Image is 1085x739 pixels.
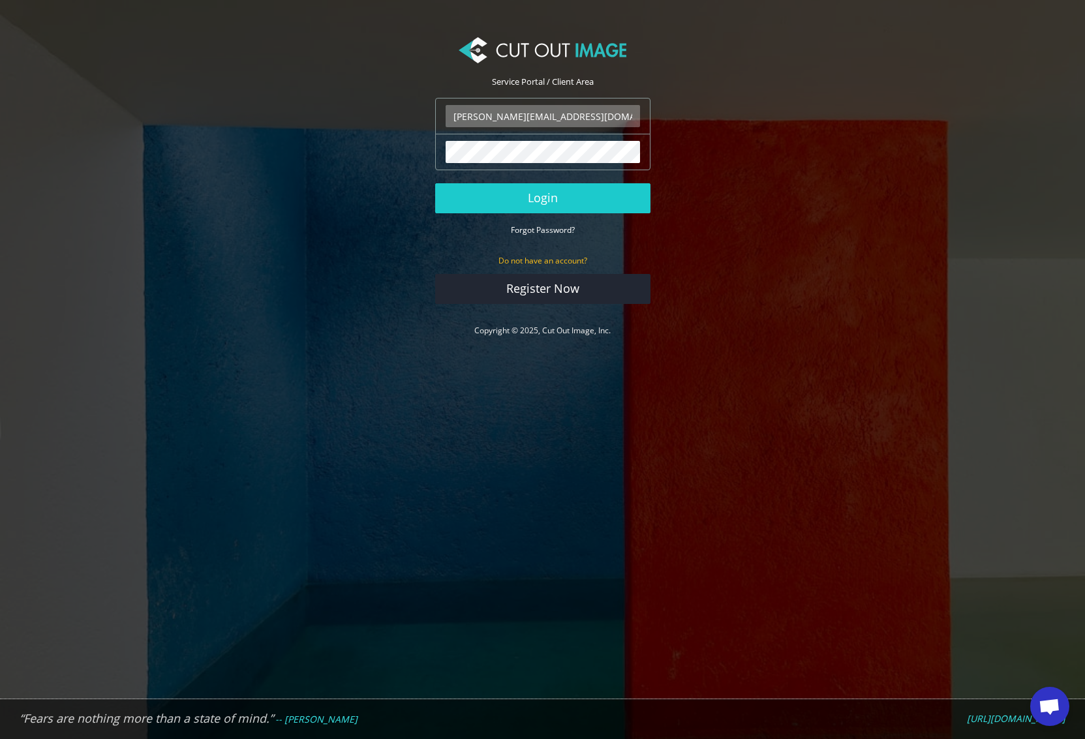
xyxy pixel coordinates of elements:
[20,710,273,726] em: “Fears are nothing more than a state of mind.”
[492,76,594,87] span: Service Portal / Client Area
[275,713,358,725] em: -- [PERSON_NAME]
[459,37,626,63] img: Cut Out Image
[967,713,1065,725] a: [URL][DOMAIN_NAME]
[435,183,650,213] button: Login
[511,224,575,235] a: Forgot Password?
[474,325,611,336] a: Copyright © 2025, Cut Out Image, Inc.
[446,105,640,127] input: Email Address
[498,255,587,266] small: Do not have an account?
[1030,687,1069,726] div: Open chat
[435,274,650,304] a: Register Now
[511,224,575,235] small: Forgot Password?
